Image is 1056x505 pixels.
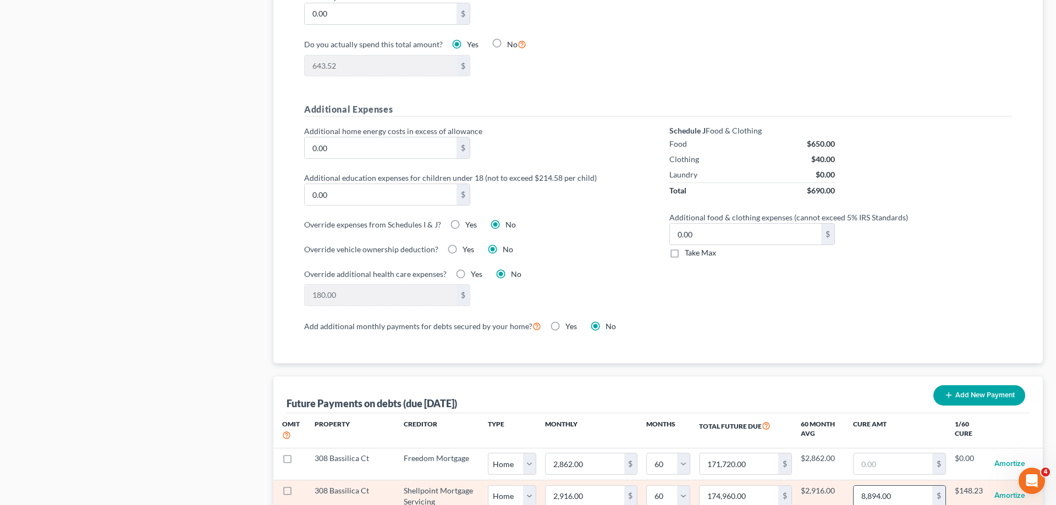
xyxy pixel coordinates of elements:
[669,185,686,196] div: Total
[287,397,457,410] div: Future Payments on debts (due [DATE])
[1041,468,1050,476] span: 4
[816,169,835,180] div: $0.00
[305,137,457,158] input: 0.00
[507,40,518,49] span: No
[457,137,470,158] div: $
[933,385,1025,406] button: Add New Payment
[273,413,306,448] th: Omit
[471,269,482,279] span: Yes
[395,448,488,480] td: Freedom Mortgage
[669,125,835,136] div: Food & Clothing
[305,56,457,76] input: 0.00
[955,448,986,480] td: $0.00
[669,138,687,149] div: Food
[467,40,479,49] span: Yes
[811,154,835,165] div: $40.00
[299,172,653,184] label: Additional education expenses for children under 18 (not to exceed $214.58 per child)
[821,224,834,245] div: $
[304,243,438,255] label: Override vehicle ownership deduction?
[664,212,1018,223] label: Additional food & clothing expenses (cannot exceed 5% IRS Standards)
[844,413,955,448] th: Cure Amt
[700,453,778,474] input: 0.00
[511,269,521,279] span: No
[685,248,716,257] span: Take Max
[304,38,443,50] label: Do you actually spend this total amount?
[854,453,932,474] input: 0.00
[395,413,488,448] th: Creditor
[488,413,536,448] th: Type
[304,268,447,280] label: Override additional health care expenses?
[457,184,470,205] div: $
[807,185,835,196] div: $690.00
[624,453,637,474] div: $
[546,453,624,474] input: 0.00
[670,224,822,245] input: 0.00
[304,103,1012,116] h5: Additional Expenses
[801,413,844,448] th: 60 Month Avg
[1019,468,1045,494] iframe: Intercom live chat
[669,126,706,135] strong: Schedule J
[306,413,395,448] th: Property
[994,453,1025,475] button: Amortize
[565,321,577,331] span: Yes
[646,413,690,448] th: Months
[536,413,647,448] th: Monthly
[932,453,945,474] div: $
[305,285,457,306] input: 0.00
[305,184,457,205] input: 0.00
[669,154,699,165] div: Clothing
[505,220,516,229] span: No
[306,448,395,480] td: 308 Bassilica Ct
[304,319,541,332] label: Add additional monthly payments for debts secured by your home?
[457,285,470,306] div: $
[778,453,791,474] div: $
[807,138,835,149] div: $650.00
[690,413,801,448] th: Total Future Due
[457,56,470,76] div: $
[463,245,474,254] span: Yes
[801,448,844,480] td: $2,862.00
[503,245,513,254] span: No
[606,321,616,331] span: No
[457,3,470,24] div: $
[304,219,441,230] label: Override expenses from Schedules I & J?
[305,3,457,24] input: 0.00
[955,413,986,448] th: 1/60 Cure
[465,220,477,229] span: Yes
[299,125,653,137] label: Additional home energy costs in excess of allowance
[669,169,697,180] div: Laundry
